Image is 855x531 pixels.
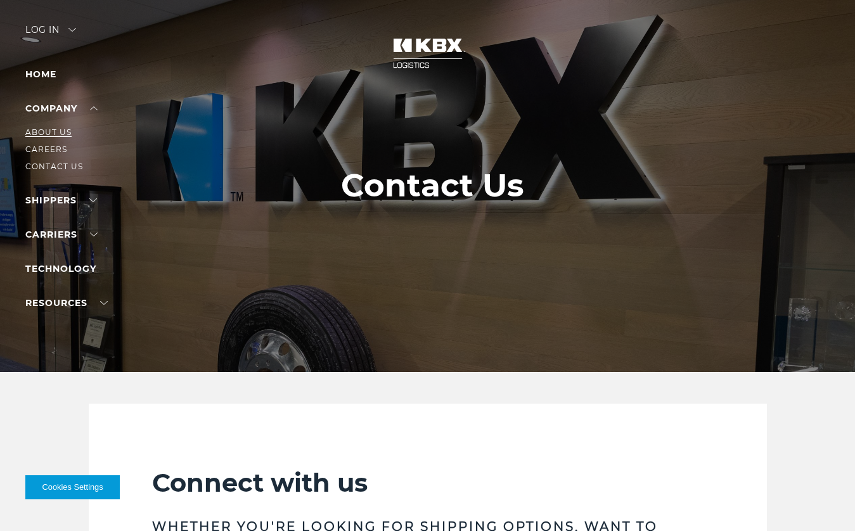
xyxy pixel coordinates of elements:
[25,68,56,80] a: Home
[25,475,120,499] button: Cookies Settings
[68,28,76,32] img: arrow
[25,195,97,206] a: SHIPPERS
[25,297,108,309] a: RESOURCES
[25,25,76,44] div: Log in
[380,25,475,81] img: kbx logo
[341,167,524,204] h1: Contact Us
[152,467,704,499] h2: Connect with us
[25,162,83,171] a: Contact Us
[25,103,98,114] a: Company
[25,263,96,274] a: Technology
[25,127,72,137] a: About Us
[25,229,98,240] a: Carriers
[25,144,67,154] a: Careers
